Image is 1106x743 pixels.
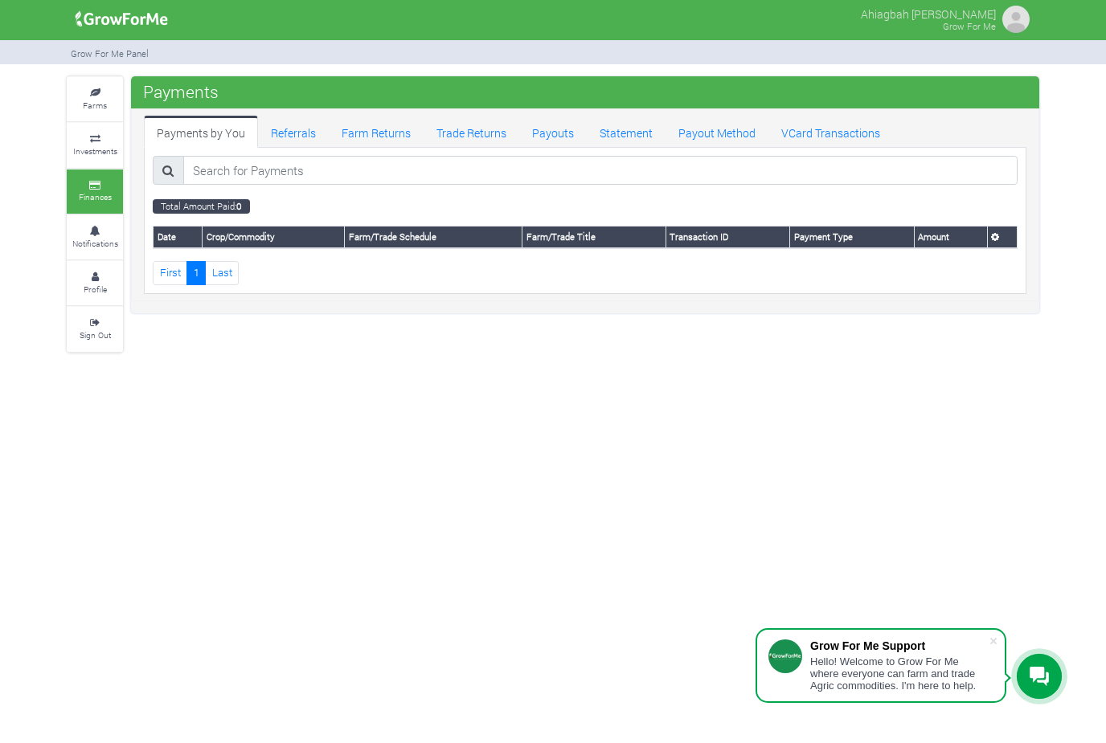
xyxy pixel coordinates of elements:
th: Farm/Trade Title [522,227,666,248]
a: Last [205,261,239,284]
small: Sign Out [80,329,111,341]
a: Investments [67,123,123,167]
a: Referrals [258,116,329,148]
a: VCard Transactions [768,116,893,148]
img: growforme image [70,3,174,35]
img: growforme image [1000,3,1032,35]
small: Farms [83,100,107,111]
p: Ahiagbah [PERSON_NAME] [861,3,996,22]
a: Farms [67,77,123,121]
small: Grow For Me [943,20,996,32]
a: First [153,261,187,284]
a: Sign Out [67,307,123,351]
small: Profile [84,284,107,295]
th: Date [154,227,203,248]
div: Grow For Me Support [810,639,989,652]
a: Payouts [519,116,587,148]
input: Search for Payments [183,156,1018,185]
small: Grow For Me Panel [71,47,149,59]
a: 1 [186,261,206,284]
a: Payments by You [144,116,258,148]
a: Farm Returns [329,116,424,148]
th: Farm/Trade Schedule [345,227,522,248]
a: Trade Returns [424,116,519,148]
th: Payment Type [790,227,914,248]
a: Notifications [67,215,123,259]
a: Finances [67,169,123,214]
small: Total Amount Paid: [153,199,250,214]
span: Payments [139,76,223,108]
th: Crop/Commodity [203,227,345,248]
th: Amount [914,227,987,248]
small: Finances [79,191,112,202]
a: Profile [67,261,123,305]
small: Investments [73,145,117,157]
a: Payout Method [666,116,768,148]
nav: Page Navigation [153,261,1018,284]
b: 0 [236,200,242,212]
div: Hello! Welcome to Grow For Me where everyone can farm and trade Agric commodities. I'm here to help. [810,655,989,692]
small: Notifications [72,238,118,249]
th: Transaction ID [666,227,789,248]
a: Statement [587,116,666,148]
